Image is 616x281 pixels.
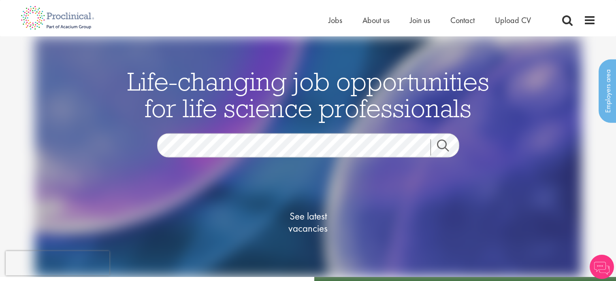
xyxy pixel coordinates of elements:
[6,251,109,275] iframe: reCAPTCHA
[268,178,349,267] a: See latestvacancies
[450,15,475,25] a: Contact
[127,65,489,124] span: Life-changing job opportunities for life science professionals
[590,255,614,279] img: Chatbot
[431,139,465,156] a: Job search submit button
[328,15,342,25] a: Jobs
[410,15,430,25] a: Join us
[268,210,349,235] span: See latest vacancies
[362,15,390,25] a: About us
[495,15,531,25] a: Upload CV
[34,36,582,277] img: candidate home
